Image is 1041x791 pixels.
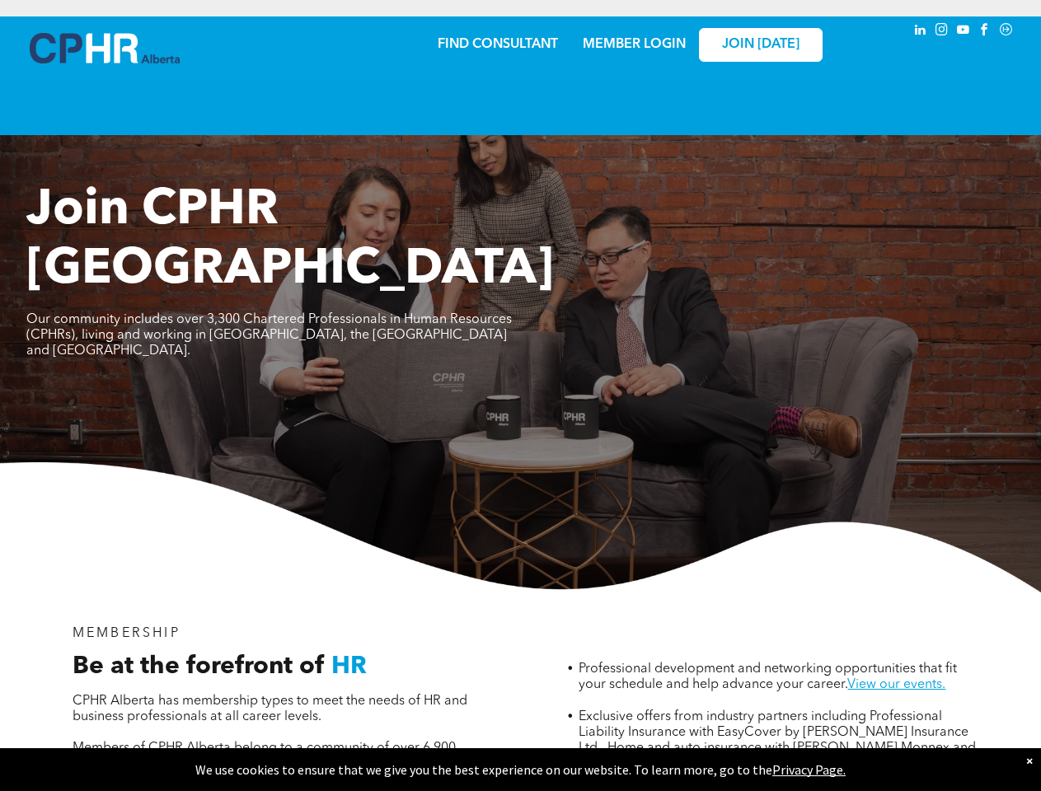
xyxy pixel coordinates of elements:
[976,21,994,43] a: facebook
[699,28,823,62] a: JOIN [DATE]
[73,627,181,640] span: MEMBERSHIP
[772,761,846,778] a: Privacy Page.
[26,313,512,358] span: Our community includes over 3,300 Chartered Professionals in Human Resources (CPHRs), living and ...
[583,38,686,51] a: MEMBER LOGIN
[722,37,800,53] span: JOIN [DATE]
[579,710,976,770] span: Exclusive offers from industry partners including Professional Liability Insurance with EasyCover...
[579,662,957,691] span: Professional development and networking opportunities that fit your schedule and help advance you...
[933,21,951,43] a: instagram
[1026,752,1033,769] div: Dismiss notification
[26,186,554,295] span: Join CPHR [GEOGRAPHIC_DATA]
[331,654,367,679] span: HR
[912,21,930,43] a: linkedin
[438,38,558,51] a: FIND CONSULTANT
[997,21,1015,43] a: Social network
[847,678,945,691] a: View our events.
[954,21,973,43] a: youtube
[73,654,325,679] span: Be at the forefront of
[73,695,467,723] span: CPHR Alberta has membership types to meet the needs of HR and business professionals at all caree...
[30,33,180,63] img: A blue and white logo for cp alberta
